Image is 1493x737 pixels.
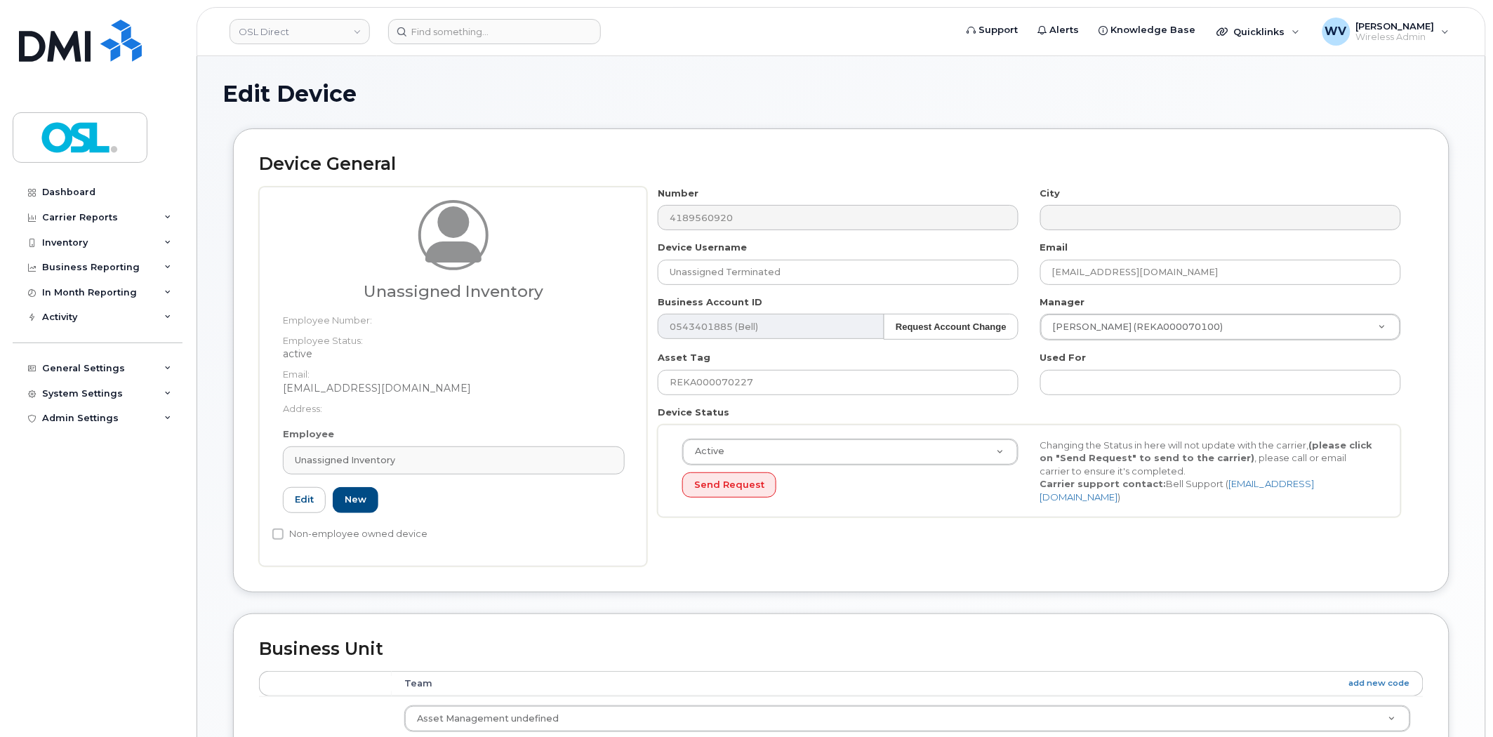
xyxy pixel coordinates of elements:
[259,639,1424,659] h2: Business Unit
[683,439,1018,465] a: Active
[272,529,284,540] input: Non-employee owned device
[283,361,625,381] dt: Email:
[1040,351,1087,364] label: Used For
[658,187,698,200] label: Number
[283,427,334,441] label: Employee
[1040,187,1061,200] label: City
[1040,296,1085,309] label: Manager
[896,321,1007,332] strong: Request Account Change
[283,347,625,361] dd: active
[686,445,724,458] span: Active
[223,81,1460,106] h1: Edit Device
[417,713,559,724] span: Asset Management undefined
[272,526,427,543] label: Non-employee owned device
[1041,314,1400,340] a: [PERSON_NAME] (REKA000070100)
[1040,478,1166,489] strong: Carrier support contact:
[333,487,378,513] a: New
[658,351,710,364] label: Asset Tag
[1040,241,1068,254] label: Email
[1040,478,1314,503] a: [EMAIL_ADDRESS][DOMAIN_NAME]
[658,296,762,309] label: Business Account ID
[1029,439,1386,504] div: Changing the Status in here will not update with the carrier, , please call or email carrier to e...
[392,671,1424,696] th: Team
[1349,677,1410,689] a: add new code
[283,283,625,300] h3: Unassigned Inventory
[658,241,747,254] label: Device Username
[283,381,625,395] dd: [EMAIL_ADDRESS][DOMAIN_NAME]
[295,453,395,467] span: Unassigned Inventory
[884,314,1018,340] button: Request Account Change
[682,472,776,498] button: Send Request
[405,706,1410,731] a: Asset Management undefined
[283,446,625,474] a: Unassigned Inventory
[283,307,625,327] dt: Employee Number:
[658,406,729,419] label: Device Status
[283,487,326,513] a: Edit
[283,327,625,347] dt: Employee Status:
[259,154,1424,174] h2: Device General
[283,395,625,416] dt: Address:
[1044,321,1223,333] span: [PERSON_NAME] (REKA000070100)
